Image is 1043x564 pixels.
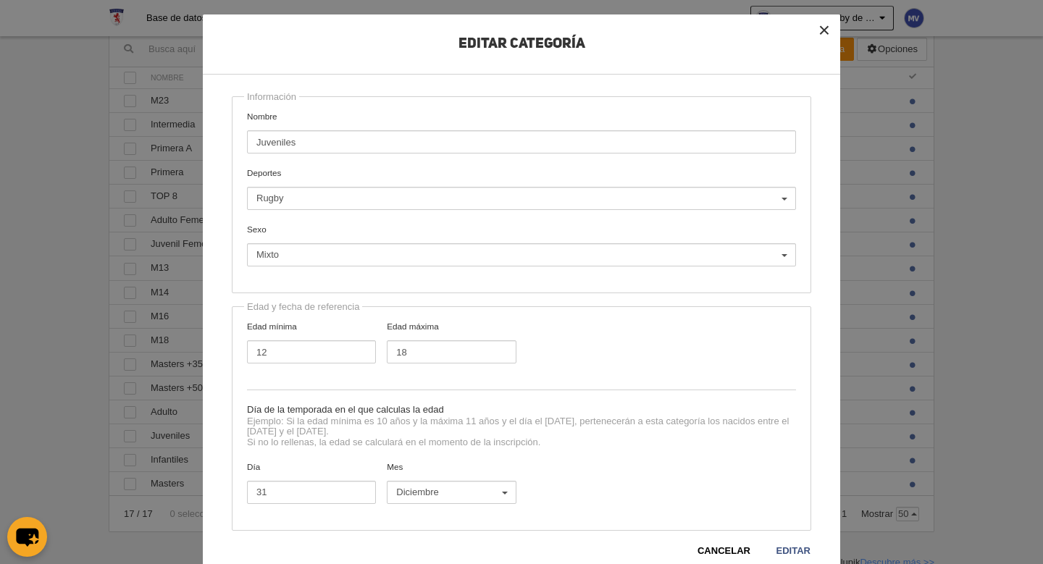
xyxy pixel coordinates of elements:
button: Sexo [247,243,796,266]
input: Día [247,481,376,504]
div: Edad y fecha de referencia [244,300,362,313]
span: Mixto [256,248,779,261]
label: Edad mínima [242,320,382,363]
label: Día [242,460,382,504]
button: Deportes [247,187,796,210]
label: Edad máxima [382,320,521,363]
input: Edad mínima [247,340,376,363]
div: Día de la temporada en el que calculas la edad [247,403,796,416]
label: Sexo [247,223,796,266]
h2: Editar Categoría [203,36,840,75]
div: Información [244,91,299,104]
div: Ejemplo: Si la edad mínima es 10 años y la máxima 11 años y el día el [DATE], pertenecerán a esta... [247,416,796,460]
a: Cancelar [697,544,751,558]
button: Mes [387,481,516,504]
input: Nombre [247,130,796,153]
label: Mes [382,460,521,504]
input: Edad máxima [387,340,516,363]
label: Deportes [247,167,796,210]
label: Nombre [247,110,796,153]
a: Editar [776,544,811,558]
button: chat-button [7,517,47,557]
span: Diciembre [396,486,499,499]
span: Rugby [256,192,779,205]
button: × [808,14,840,46]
